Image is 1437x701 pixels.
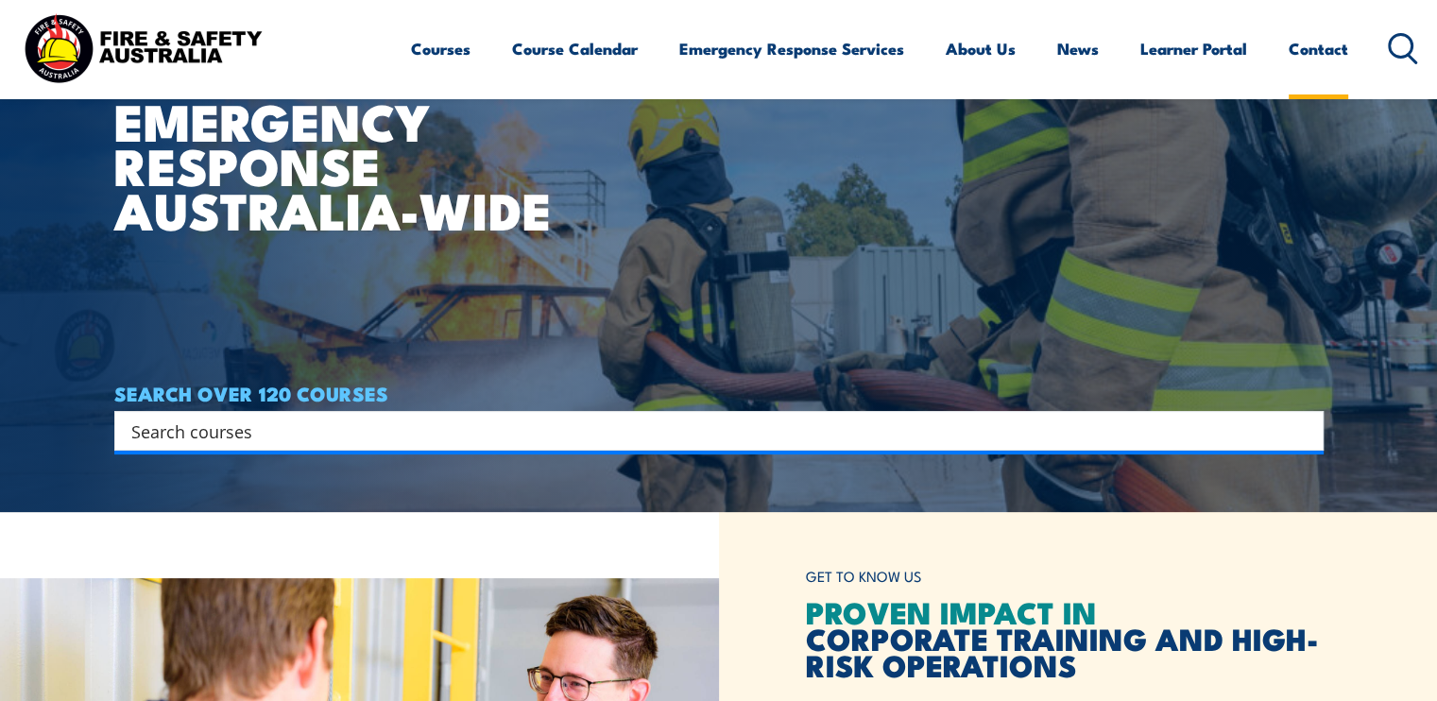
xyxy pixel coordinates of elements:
button: Search magnifier button [1291,418,1317,444]
h2: CORPORATE TRAINING AND HIGH-RISK OPERATIONS [806,598,1324,677]
form: Search form [135,418,1286,444]
a: Course Calendar [512,24,638,74]
a: Contact [1289,24,1348,74]
a: Emergency Response Services [679,24,904,74]
a: About Us [946,24,1016,74]
a: News [1057,24,1099,74]
span: PROVEN IMPACT IN [806,588,1097,635]
a: Courses [411,24,470,74]
a: Learner Portal [1140,24,1247,74]
h4: SEARCH OVER 120 COURSES [114,383,1324,403]
h6: GET TO KNOW US [806,559,1324,594]
input: Search input [131,417,1282,445]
